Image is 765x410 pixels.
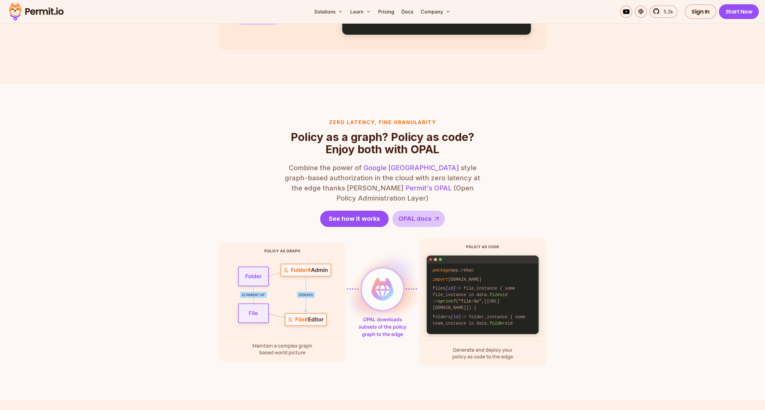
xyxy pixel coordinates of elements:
p: Combine the power of style graph-based authorization in the cloud with zero latency at the edge t... [284,163,481,203]
h2: Policy as a graph? Policy as code? Enjoy both with OPAL [284,131,481,155]
a: Sign In [685,4,716,19]
img: Permit logo [6,1,66,22]
button: Learn [348,6,373,18]
span: 5.3k [660,8,673,15]
span: OPAL docs [398,214,432,223]
button: Company [418,6,453,18]
a: 5.3k [649,6,677,18]
code: folders := folder_instance { some team_instance in data id := ( ,[[URL][DOMAIN_NAME]]) } [428,312,538,341]
a: Start Now [719,4,759,19]
span: [id] [451,314,461,319]
span: .files [487,292,502,297]
span: sprintf [438,327,456,332]
a: Pricing [376,6,397,18]
a: Permit's OPAL [406,184,452,192]
span: import [433,277,448,282]
h3: Zero latency, fine granularity [284,119,481,126]
span: [id] [445,286,456,291]
span: package [433,268,451,273]
a: Google [GEOGRAPHIC_DATA] [363,164,459,172]
a: OPAL docs [392,211,445,227]
a: See how it works [320,211,389,227]
span: .folders [487,321,507,326]
code: files := file_instance { some file_instance in data id := ( ,[[URL][DOMAIN_NAME]]) } [428,284,538,312]
span: See how it works [329,214,380,223]
code: [DOMAIN_NAME] [428,275,538,284]
code: app.rebac [428,266,538,275]
span: "team:%s" [458,327,482,332]
span: sprintf [438,299,456,304]
a: Docs [399,6,416,18]
button: Solutions [312,6,345,18]
span: "file:%s" [458,299,482,304]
